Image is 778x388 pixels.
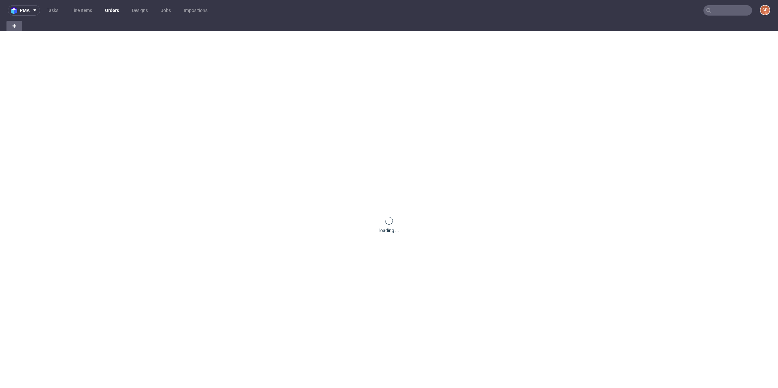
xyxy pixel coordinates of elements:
span: pma [20,8,29,13]
a: Orders [101,5,123,16]
a: Impositions [180,5,211,16]
button: pma [8,5,40,16]
img: logo [11,7,20,14]
a: Line Items [67,5,96,16]
a: Tasks [43,5,62,16]
div: loading ... [379,227,399,234]
a: Designs [128,5,152,16]
a: Jobs [157,5,175,16]
figcaption: GP [760,6,770,15]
